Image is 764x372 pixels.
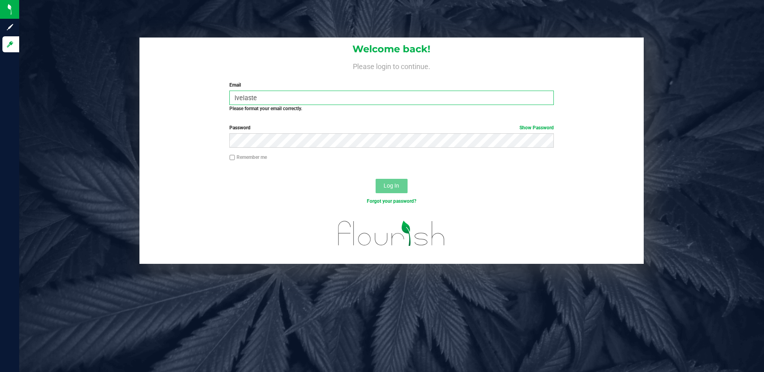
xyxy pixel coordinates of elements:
a: Forgot your password? [367,198,416,204]
inline-svg: Sign up [6,23,14,31]
label: Remember me [229,154,267,161]
a: Show Password [519,125,554,131]
input: Remember me [229,155,235,160]
inline-svg: Log in [6,40,14,48]
button: Log In [376,179,408,193]
span: Log In [384,182,399,189]
label: Email [229,81,554,89]
span: Password [229,125,251,131]
h4: Please login to continue. [139,61,644,70]
strong: Please format your email correctly. [229,106,302,111]
h1: Welcome back! [139,44,644,54]
img: flourish_logo.svg [328,213,455,254]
